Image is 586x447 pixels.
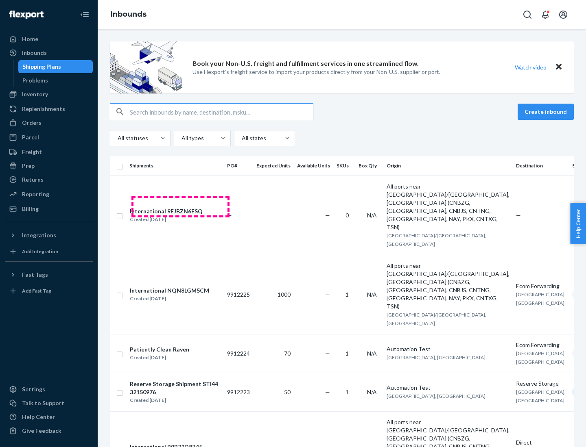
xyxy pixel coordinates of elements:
[227,212,232,219] span: —
[5,245,93,258] a: Add Integration
[130,380,220,396] div: Reserve Storage Shipment STI4432150976
[387,345,509,353] div: Automation Test
[325,212,330,219] span: —
[117,134,118,142] input: All statuses
[387,354,485,360] span: [GEOGRAPHIC_DATA], [GEOGRAPHIC_DATA]
[22,119,42,127] div: Orders
[241,134,242,142] input: All states
[5,102,93,115] a: Replenishments
[387,384,509,392] div: Automation Test
[345,388,349,395] span: 1
[130,354,189,362] div: Created [DATE]
[325,388,330,395] span: —
[5,397,93,410] a: Talk to Support
[22,231,56,239] div: Integrations
[516,350,566,365] span: [GEOGRAPHIC_DATA], [GEOGRAPHIC_DATA]
[278,291,291,298] span: 1000
[22,248,58,255] div: Add Integration
[18,74,93,87] a: Problems
[22,399,64,407] div: Talk to Support
[367,212,377,219] span: N/A
[22,427,61,435] div: Give Feedback
[18,60,93,73] a: Shipping Plans
[130,207,203,215] div: International 9EJBZN6ESQ
[355,156,383,176] th: Box Qty
[22,162,35,170] div: Prep
[22,76,48,85] div: Problems
[130,345,189,354] div: Patiently Clean Raven
[570,203,586,244] button: Help Center
[22,176,44,184] div: Returns
[516,212,521,219] span: —
[345,291,349,298] span: 1
[387,232,486,247] span: [GEOGRAPHIC_DATA]/[GEOGRAPHIC_DATA], [GEOGRAPHIC_DATA]
[22,105,65,113] div: Replenishments
[325,291,330,298] span: —
[22,90,48,98] div: Inventory
[284,388,291,395] span: 50
[130,286,209,295] div: International NQN8LGM5CM
[5,284,93,297] a: Add Fast Tag
[253,156,294,176] th: Expected Units
[513,156,569,176] th: Destination
[130,215,203,223] div: Created [DATE]
[130,104,313,120] input: Search inbounds by name, destination, msku...
[367,350,377,357] span: N/A
[130,396,220,404] div: Created [DATE]
[22,205,39,213] div: Billing
[22,271,48,279] div: Fast Tags
[22,385,45,393] div: Settings
[224,373,253,411] td: 9912223
[77,7,93,23] button: Close Navigation
[192,68,440,76] p: Use Flexport’s freight service to import your products directly from your Non-U.S. supplier or port.
[5,188,93,201] a: Reporting
[516,291,566,306] span: [GEOGRAPHIC_DATA], [GEOGRAPHIC_DATA]
[130,295,209,303] div: Created [DATE]
[22,287,51,294] div: Add Fast Tag
[5,268,93,281] button: Fast Tags
[387,182,509,231] div: All ports near [GEOGRAPHIC_DATA]/[GEOGRAPHIC_DATA], [GEOGRAPHIC_DATA] (CNBZG, [GEOGRAPHIC_DATA], ...
[387,312,486,326] span: [GEOGRAPHIC_DATA]/[GEOGRAPHIC_DATA], [GEOGRAPHIC_DATA]
[22,63,61,71] div: Shipping Plans
[5,131,93,144] a: Parcel
[5,173,93,186] a: Returns
[5,229,93,242] button: Integrations
[516,438,566,447] div: Direct
[5,46,93,59] a: Inbounds
[367,291,377,298] span: N/A
[5,116,93,129] a: Orders
[516,282,566,290] div: Ecom Forwarding
[22,413,55,421] div: Help Center
[104,3,153,26] ol: breadcrumbs
[516,341,566,349] div: Ecom Forwarding
[224,334,253,373] td: 9912224
[5,145,93,158] a: Freight
[509,61,552,73] button: Watch video
[5,383,93,396] a: Settings
[224,156,253,176] th: PO#
[345,212,349,219] span: 0
[22,148,42,156] div: Freight
[387,262,509,310] div: All ports near [GEOGRAPHIC_DATA]/[GEOGRAPHIC_DATA], [GEOGRAPHIC_DATA] (CNBZG, [GEOGRAPHIC_DATA], ...
[518,104,574,120] button: Create inbound
[333,156,355,176] th: SKUs
[325,350,330,357] span: —
[5,33,93,46] a: Home
[9,11,44,19] img: Flexport logo
[111,10,146,19] a: Inbounds
[22,190,49,198] div: Reporting
[519,7,536,23] button: Open Search Box
[192,59,419,68] p: Book your Non-U.S. freight and fulfillment services in one streamlined flow.
[126,156,224,176] th: Shipments
[5,424,93,437] button: Give Feedback
[387,393,485,399] span: [GEOGRAPHIC_DATA], [GEOGRAPHIC_DATA]
[22,35,38,43] div: Home
[284,350,291,357] span: 70
[224,255,253,334] td: 9912225
[5,202,93,215] a: Billing
[555,7,571,23] button: Open account menu
[516,389,566,404] span: [GEOGRAPHIC_DATA], [GEOGRAPHIC_DATA]
[367,388,377,395] span: N/A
